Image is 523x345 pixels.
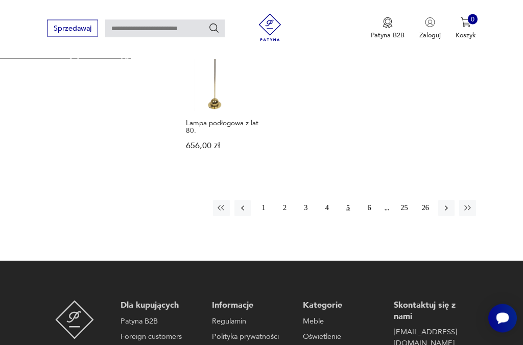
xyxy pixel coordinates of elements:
[488,304,517,333] iframe: Smartsupp widget button
[371,17,405,40] button: Patyna B2B
[182,20,274,168] a: Lampa podłogowa z lat 80.Lampa podłogowa z lat 80.656,00 zł
[468,14,478,25] div: 0
[340,200,356,217] button: 5
[417,200,434,217] button: 26
[121,332,198,343] a: Foreign customers
[253,14,287,41] img: Patyna - sklep z meblami i dekoracjami vintage
[208,22,220,34] button: Szukaj
[55,301,94,340] img: Patyna - sklep z meblami i dekoracjami vintage
[212,332,289,343] a: Polityka prywatności
[303,332,380,343] a: Oświetlenie
[383,17,393,29] img: Ikona medalu
[396,200,412,217] button: 25
[303,301,380,312] p: Kategorie
[121,301,198,312] p: Dla kupujących
[456,17,476,40] button: 0Koszyk
[394,301,471,323] p: Skontaktuj się z nami
[456,31,476,40] p: Koszyk
[419,31,441,40] p: Zaloguj
[425,17,435,28] img: Ikonka użytkownika
[255,200,272,217] button: 1
[186,143,270,150] p: 656,00 zł
[361,200,377,217] button: 6
[212,316,289,328] a: Regulamin
[371,17,405,40] a: Ikona medaluPatyna B2B
[47,26,98,32] a: Sprzedawaj
[121,316,198,328] a: Patyna B2B
[419,17,441,40] button: Zaloguj
[47,20,98,37] button: Sprzedawaj
[298,200,314,217] button: 3
[371,31,405,40] p: Patyna B2B
[186,120,270,135] h3: Lampa podłogowa z lat 80.
[461,17,471,28] img: Ikona koszyka
[276,200,293,217] button: 2
[303,316,380,328] a: Meble
[212,301,289,312] p: Informacje
[319,200,335,217] button: 4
